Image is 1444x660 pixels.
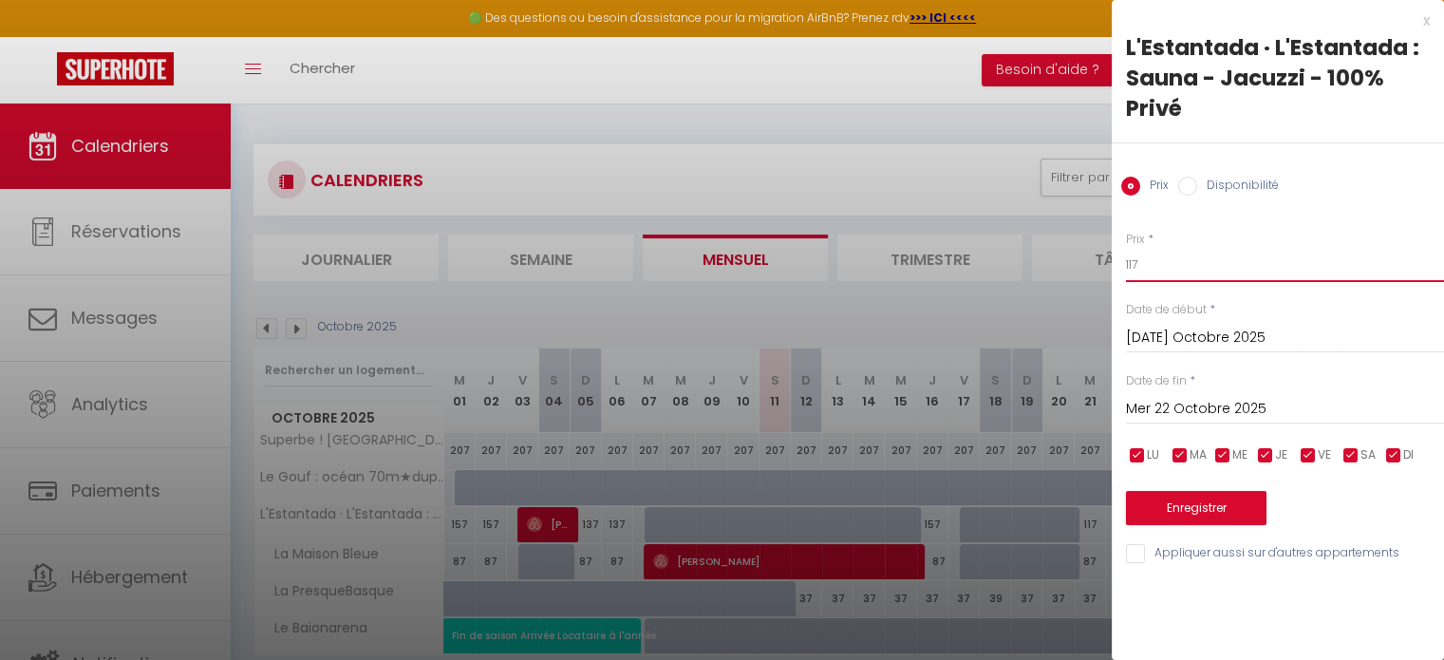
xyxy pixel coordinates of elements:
span: MA [1190,446,1207,464]
span: SA [1360,446,1376,464]
span: JE [1275,446,1287,464]
label: Disponibilité [1197,177,1279,198]
span: ME [1232,446,1247,464]
label: Date de début [1126,301,1207,319]
div: L'Estantada · L'Estantada : Sauna - Jacuzzi - 100% Privé [1126,32,1430,123]
label: Date de fin [1126,372,1187,390]
button: Enregistrer [1126,491,1266,525]
label: Prix [1126,231,1145,249]
span: LU [1147,446,1159,464]
span: VE [1318,446,1331,464]
div: x [1112,9,1430,32]
span: DI [1403,446,1414,464]
label: Prix [1140,177,1169,198]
